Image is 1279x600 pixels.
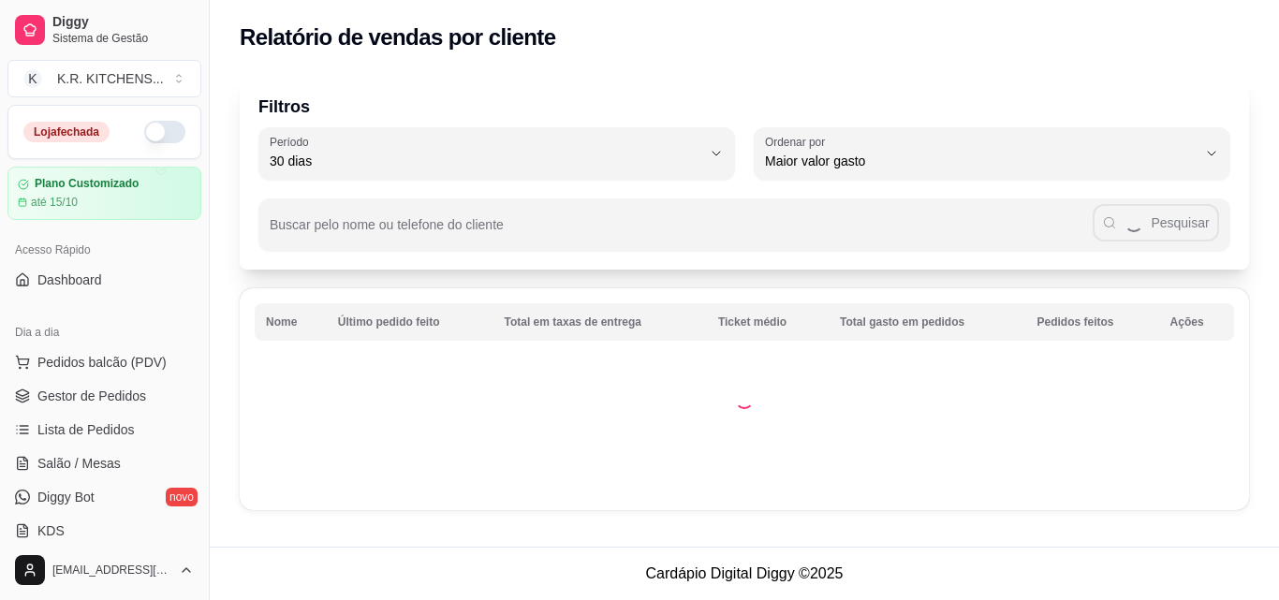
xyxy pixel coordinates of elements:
a: Dashboard [7,265,201,295]
a: Plano Customizadoaté 15/10 [7,167,201,220]
button: Ordenar porMaior valor gasto [754,127,1230,180]
article: até 15/10 [31,195,78,210]
button: Período30 dias [258,127,735,180]
span: K [23,69,42,88]
span: Diggy Bot [37,488,95,506]
span: Diggy [52,14,194,31]
a: DiggySistema de Gestão [7,7,201,52]
a: KDS [7,516,201,546]
a: Salão / Mesas [7,448,201,478]
article: Plano Customizado [35,177,139,191]
span: Maior valor gasto [765,152,1197,170]
a: Diggy Botnovo [7,482,201,512]
a: Gestor de Pedidos [7,381,201,411]
span: [EMAIL_ADDRESS][DOMAIN_NAME] [52,563,171,578]
div: Loading [735,390,754,409]
button: [EMAIL_ADDRESS][DOMAIN_NAME] [7,548,201,593]
span: Salão / Mesas [37,454,121,473]
span: Lista de Pedidos [37,420,135,439]
a: Lista de Pedidos [7,415,201,445]
label: Período [270,134,315,150]
span: Pedidos balcão (PDV) [37,353,167,372]
label: Ordenar por [765,134,831,150]
button: Alterar Status [144,121,185,143]
button: Select a team [7,60,201,97]
footer: Cardápio Digital Diggy © 2025 [210,547,1279,600]
input: Buscar pelo nome ou telefone do cliente [270,223,1093,241]
button: Pedidos balcão (PDV) [7,347,201,377]
h2: Relatório de vendas por cliente [240,22,556,52]
span: KDS [37,521,65,540]
div: Dia a dia [7,317,201,347]
div: K.R. KITCHENS ... [57,69,164,88]
span: 30 dias [270,152,701,170]
p: Filtros [258,94,1230,120]
span: Gestor de Pedidos [37,387,146,405]
div: Loja fechada [23,122,110,142]
span: Dashboard [37,271,102,289]
span: Sistema de Gestão [52,31,194,46]
div: Acesso Rápido [7,235,201,265]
